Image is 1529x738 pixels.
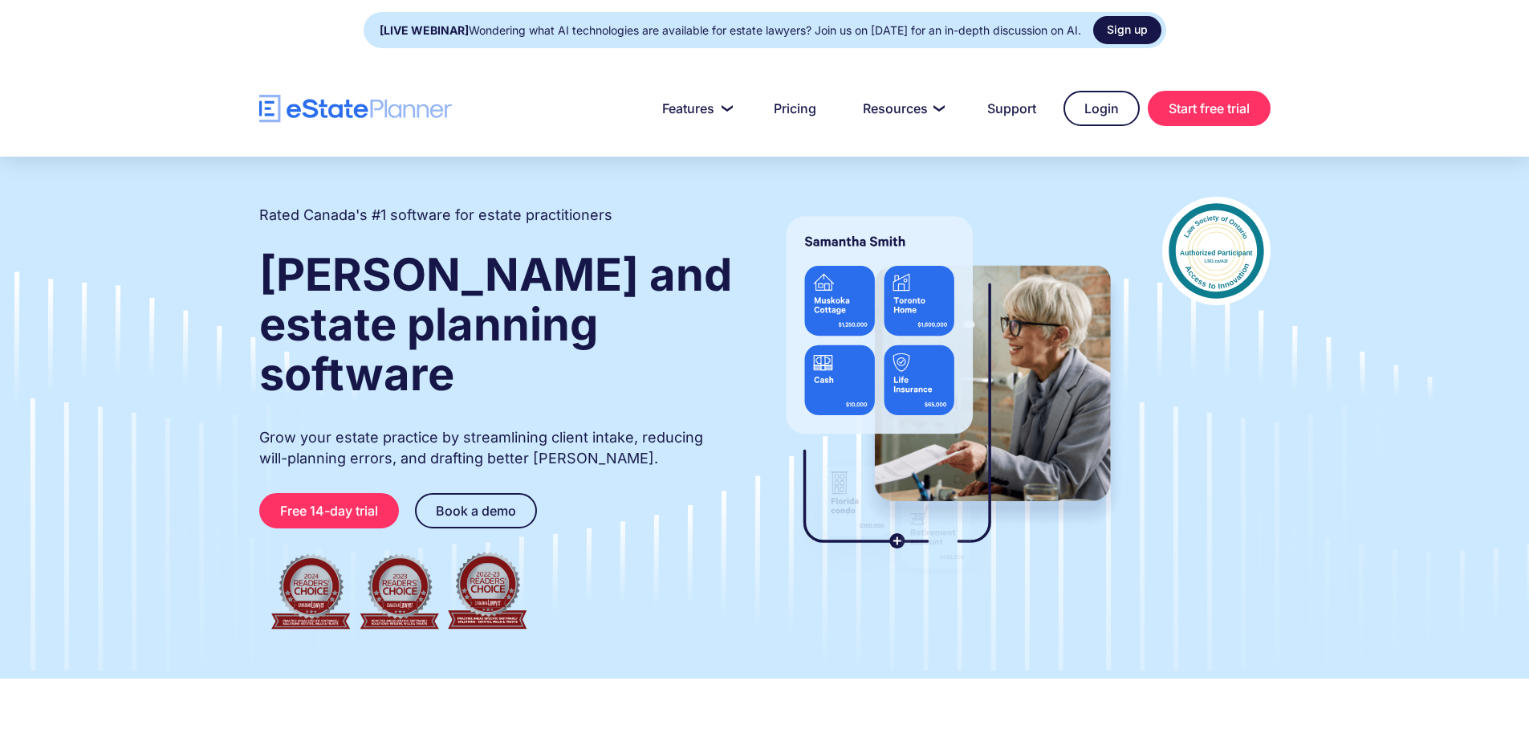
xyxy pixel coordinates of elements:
[1063,91,1140,126] a: Login
[754,92,836,124] a: Pricing
[259,205,612,226] h2: Rated Canada's #1 software for estate practitioners
[968,92,1055,124] a: Support
[259,493,399,528] a: Free 14-day trial
[259,95,452,123] a: home
[1093,16,1161,44] a: Sign up
[643,92,746,124] a: Features
[380,23,469,37] strong: [LIVE WEBINAR]
[415,493,537,528] a: Book a demo
[844,92,960,124] a: Resources
[767,197,1130,574] img: estate planner showing wills to their clients, using eState Planner, a leading estate planning so...
[259,247,732,402] strong: [PERSON_NAME] and estate planning software
[259,427,734,469] p: Grow your estate practice by streamlining client intake, reducing will-planning errors, and draft...
[380,19,1081,42] div: Wondering what AI technologies are available for estate lawyers? Join us on [DATE] for an in-dept...
[1148,91,1271,126] a: Start free trial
